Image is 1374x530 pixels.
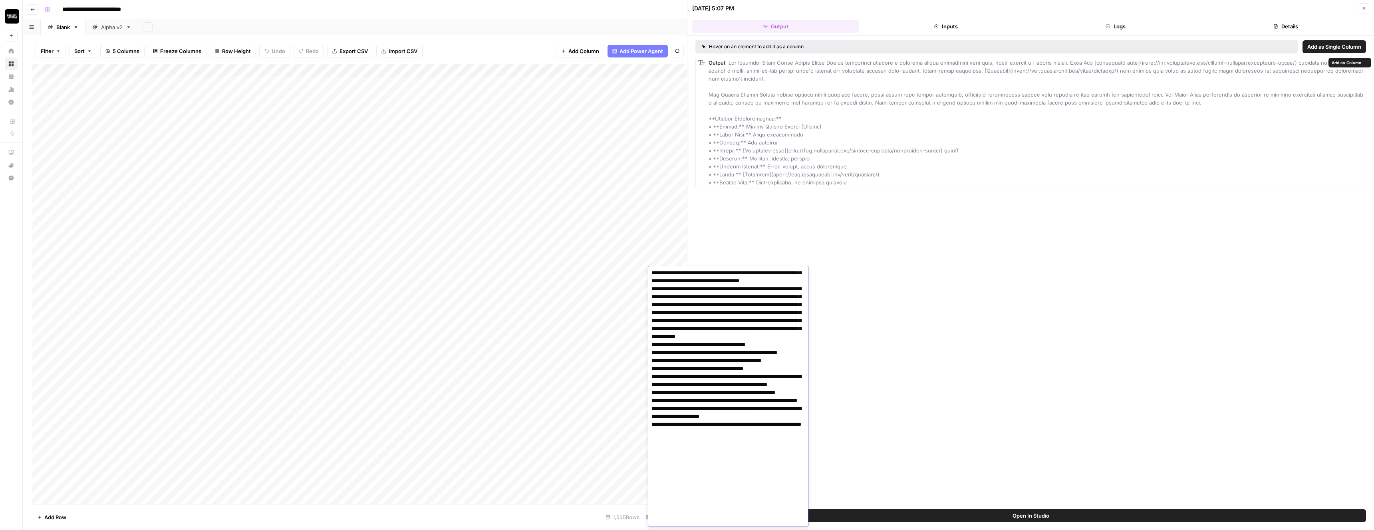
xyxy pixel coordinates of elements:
button: Freeze Columns [148,45,206,57]
button: Output [692,20,859,33]
button: Logs [1032,20,1199,33]
button: 5 Columns [100,45,145,57]
a: AirOps Academy [5,146,18,159]
span: Lor Ipsumdol Sitam Conse Adipis Elitse Doeius temporinci utlabore e dolorema aliqua enimadmini ve... [709,59,1364,186]
a: Alpha v2 [85,19,138,35]
img: Contact Studios Logo [5,9,19,24]
button: Export CSV [327,45,373,57]
button: Open In Studio [695,509,1366,522]
div: [DATE] 5:07 PM [692,4,734,12]
span: Row Height [222,47,251,55]
button: Add as Single Column [1303,40,1366,53]
span: Add Column [568,47,599,55]
a: Browse [5,57,18,70]
div: What's new? [5,159,17,171]
a: Home [5,45,18,57]
div: Blank [56,23,70,31]
button: Workspace: Contact Studios [5,6,18,26]
a: Usage [5,83,18,96]
span: Sort [74,47,85,55]
button: Details [1202,20,1369,33]
button: Sort [69,45,97,57]
span: Open In Studio [1013,512,1049,520]
button: Row Height [210,45,256,57]
span: Import CSV [389,47,417,55]
span: Add Power Agent [619,47,663,55]
button: What's new? [5,159,18,172]
button: Filter [36,45,66,57]
span: Undo [272,47,285,55]
span: Freeze Columns [160,47,201,55]
a: Blank [41,19,85,35]
span: Filter [41,47,54,55]
button: Import CSV [376,45,423,57]
span: Add as Single Column [1307,43,1361,51]
a: Your Data [5,70,18,83]
button: Redo [294,45,324,57]
div: 1,535 Rows [602,511,643,524]
button: Inputs [862,20,1029,33]
button: Add Power Agent [608,45,668,57]
button: Help + Support [5,172,18,184]
div: 5/5 Columns [643,511,687,524]
div: Alpha v2 [101,23,123,31]
span: Redo [306,47,319,55]
span: Output [709,59,725,66]
button: Add Column [556,45,604,57]
button: Undo [259,45,290,57]
span: 5 Columns [113,47,139,55]
div: Hover on an element to add it as a column [702,43,1048,50]
a: Settings [5,96,18,109]
span: Add Row [44,513,66,521]
button: Add Row [32,511,71,524]
span: Export CSV [340,47,368,55]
